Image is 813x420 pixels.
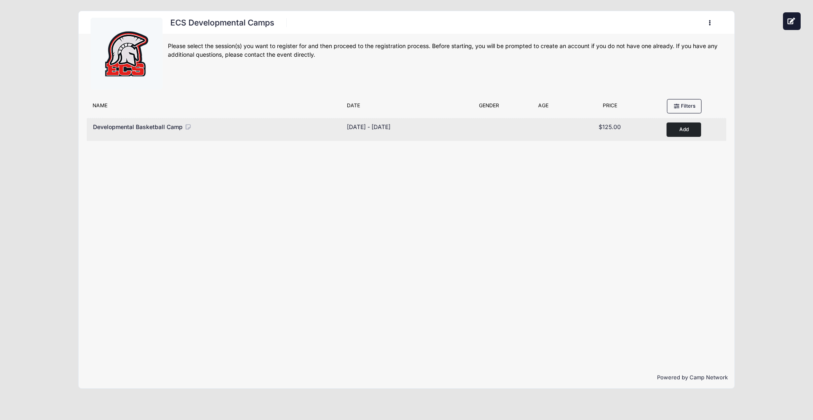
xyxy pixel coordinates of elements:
button: Add [667,122,701,137]
span: Developmental Basketball Camp [93,123,183,130]
h1: ECS Developmental Camps [168,16,277,30]
button: Filters [667,99,702,113]
img: logo [95,23,157,85]
div: Price [572,102,648,113]
p: Powered by Camp Network [85,374,728,382]
div: Gender [464,102,515,113]
div: Age [515,102,572,113]
div: Please select the session(s) you want to register for and then proceed to the registration proces... [168,42,722,59]
div: Date [343,102,464,113]
span: $125.00 [599,123,621,130]
div: [DATE] - [DATE] [347,122,390,131]
div: Name [88,102,343,113]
